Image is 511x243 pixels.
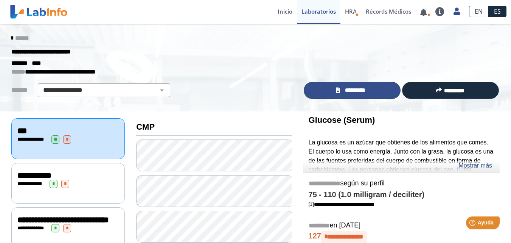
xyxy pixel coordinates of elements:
[309,115,375,125] b: Glucose (Serum)
[309,221,494,230] h5: en [DATE]
[345,8,357,15] span: HRA
[469,6,488,17] a: EN
[136,122,155,132] b: CMP
[309,138,494,210] p: La glucosa es un azúcar que obtienes de los alimentos que comes. El cuerpo lo usa como energía. J...
[309,179,494,188] h5: según su perfil
[309,231,494,243] h4: 127
[309,190,494,199] h4: 75 - 110 (1.0 milligram / deciliter)
[488,6,506,17] a: ES
[444,213,503,235] iframe: Help widget launcher
[458,161,492,170] a: Mostrar más
[309,201,374,207] a: [1]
